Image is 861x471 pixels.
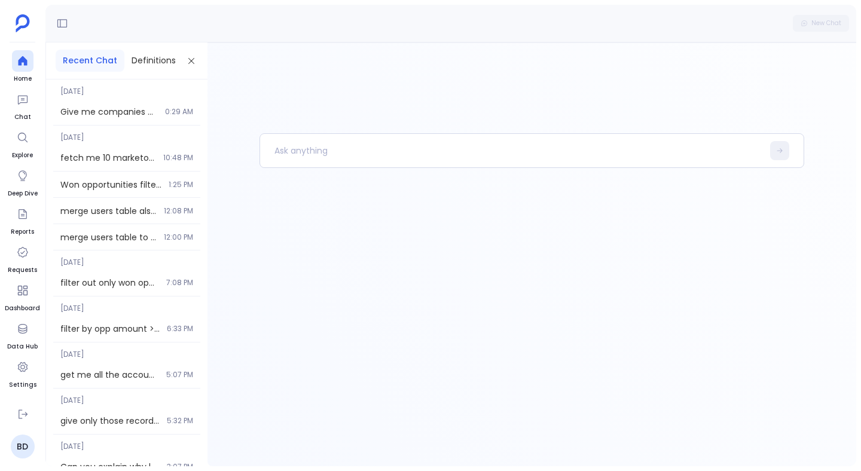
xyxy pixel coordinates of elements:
[60,369,159,381] span: get me all the accounts
[53,435,200,451] span: [DATE]
[60,205,157,217] span: merge users table also.
[53,296,200,313] span: [DATE]
[167,324,193,334] span: 6:33 PM
[8,165,38,198] a: Deep Dive
[8,265,37,275] span: Requests
[9,380,36,390] span: Settings
[164,233,193,242] span: 12:00 PM
[165,107,193,117] span: 0:29 AM
[53,250,200,267] span: [DATE]
[5,280,40,313] a: Dashboard
[7,318,38,351] a: Data Hub
[56,50,124,72] button: Recent Chat
[167,416,193,426] span: 5:32 PM
[60,415,160,427] span: give only those records whose number of employees are greater than 1000
[11,203,34,237] a: Reports
[12,74,33,84] span: Home
[166,278,193,288] span: 7:08 PM
[53,79,200,96] span: [DATE]
[8,189,38,198] span: Deep Dive
[60,277,159,289] span: filter out only won opportunites Use all_opportunities_step_01 as dependency to analyse this query
[11,435,35,458] a: BD
[169,180,193,189] span: 1:25 PM
[60,106,158,118] span: Give me companies with ARR > 10k
[53,126,200,142] span: [DATE]
[53,389,200,405] span: [DATE]
[12,50,33,84] a: Home
[7,342,38,351] span: Data Hub
[60,231,157,243] span: merge users table to above result.
[163,153,193,163] span: 10:48 PM
[12,88,33,122] a: Chat
[5,304,40,313] span: Dashboard
[12,151,33,160] span: Explore
[53,342,200,359] span: [DATE]
[60,179,161,191] span: Won opportunities filtered by Opportunity Close Date in last 3 years
[8,241,37,275] a: Requests
[166,370,193,380] span: 5:07 PM
[12,112,33,122] span: Chat
[12,127,33,160] a: Explore
[60,323,160,335] span: filter by opp amount > 100000
[11,227,34,237] span: Reports
[16,14,30,32] img: petavue logo
[60,152,156,164] span: fetch me 10 marketo leads
[164,206,193,216] span: 12:08 PM
[9,356,36,390] a: Settings
[124,50,183,72] button: Definitions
